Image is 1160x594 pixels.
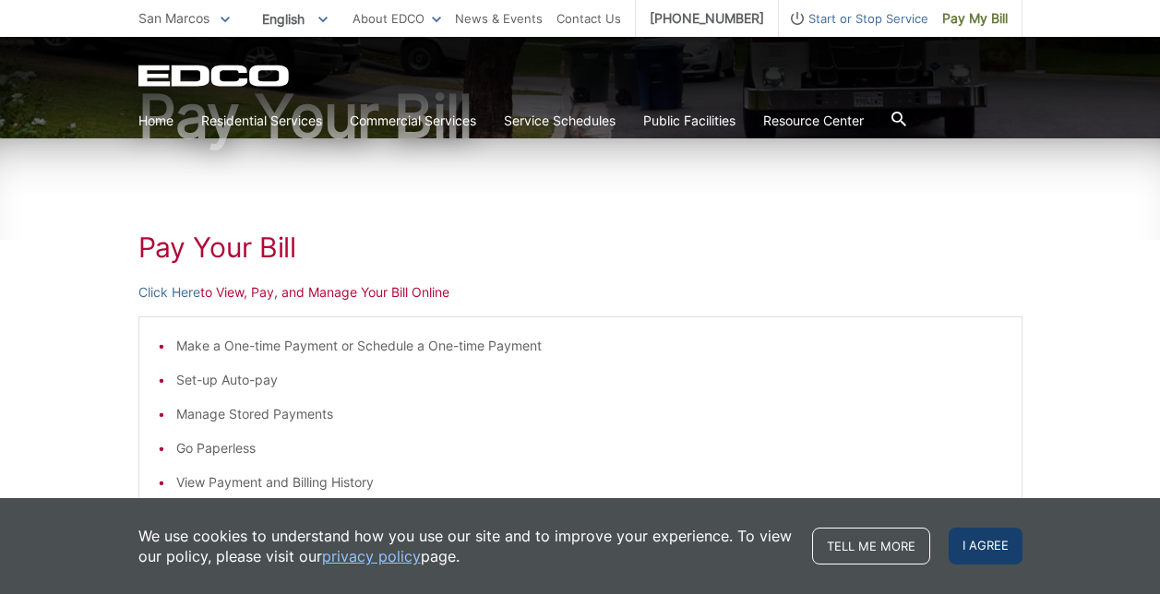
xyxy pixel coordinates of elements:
[176,404,1003,424] li: Manage Stored Payments
[949,528,1022,564] span: I agree
[176,438,1003,458] li: Go Paperless
[942,8,1008,29] span: Pay My Bill
[763,111,864,131] a: Resource Center
[248,4,341,34] span: English
[138,111,173,131] a: Home
[138,282,1022,303] p: to View, Pay, and Manage Your Bill Online
[138,87,1022,146] h1: Pay Your Bill
[176,472,1003,493] li: View Payment and Billing History
[201,111,322,131] a: Residential Services
[138,65,292,87] a: EDCD logo. Return to the homepage.
[138,526,794,566] p: We use cookies to understand how you use our site and to improve your experience. To view our pol...
[350,111,476,131] a: Commercial Services
[455,8,543,29] a: News & Events
[138,282,200,303] a: Click Here
[504,111,616,131] a: Service Schedules
[556,8,621,29] a: Contact Us
[138,10,209,26] span: San Marcos
[643,111,735,131] a: Public Facilities
[176,336,1003,356] li: Make a One-time Payment or Schedule a One-time Payment
[353,8,441,29] a: About EDCO
[138,231,1022,264] h1: Pay Your Bill
[812,528,930,564] a: Tell me more
[176,370,1003,390] li: Set-up Auto-pay
[322,546,421,566] a: privacy policy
